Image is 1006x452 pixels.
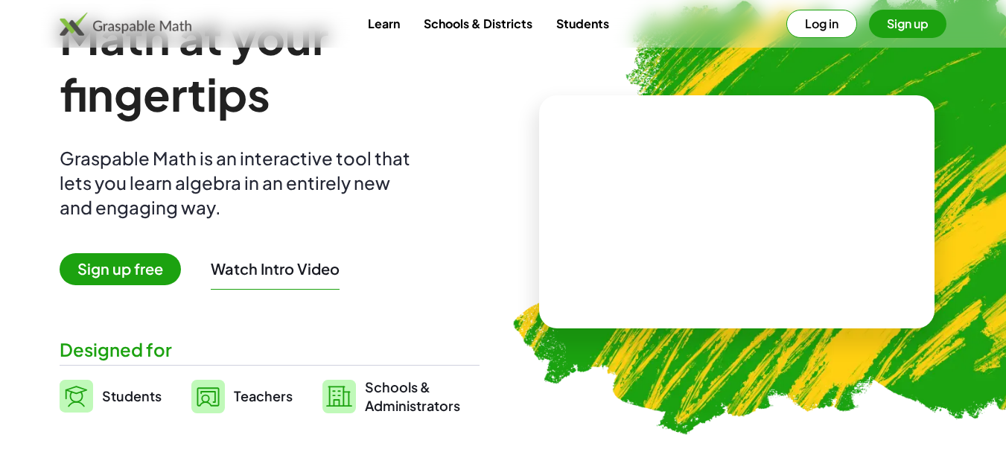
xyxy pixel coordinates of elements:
a: Schools &Administrators [322,378,460,415]
a: Learn [356,10,412,37]
button: Sign up [869,10,946,38]
span: Schools & Administrators [365,378,460,415]
span: Students [102,387,162,404]
a: Students [544,10,621,37]
video: What is this? This is dynamic math notation. Dynamic math notation plays a central role in how Gr... [625,156,848,267]
img: svg%3e [60,380,93,413]
div: Designed for [60,337,480,362]
img: svg%3e [322,380,356,413]
img: svg%3e [191,380,225,413]
span: Sign up free [60,253,181,285]
a: Teachers [191,378,293,415]
button: Log in [786,10,857,38]
h1: Math at your fingertips [60,9,480,122]
button: Watch Intro Video [211,259,340,278]
span: Teachers [234,387,293,404]
a: Students [60,378,162,415]
div: Graspable Math is an interactive tool that lets you learn algebra in an entirely new and engaging... [60,146,417,220]
a: Schools & Districts [412,10,544,37]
